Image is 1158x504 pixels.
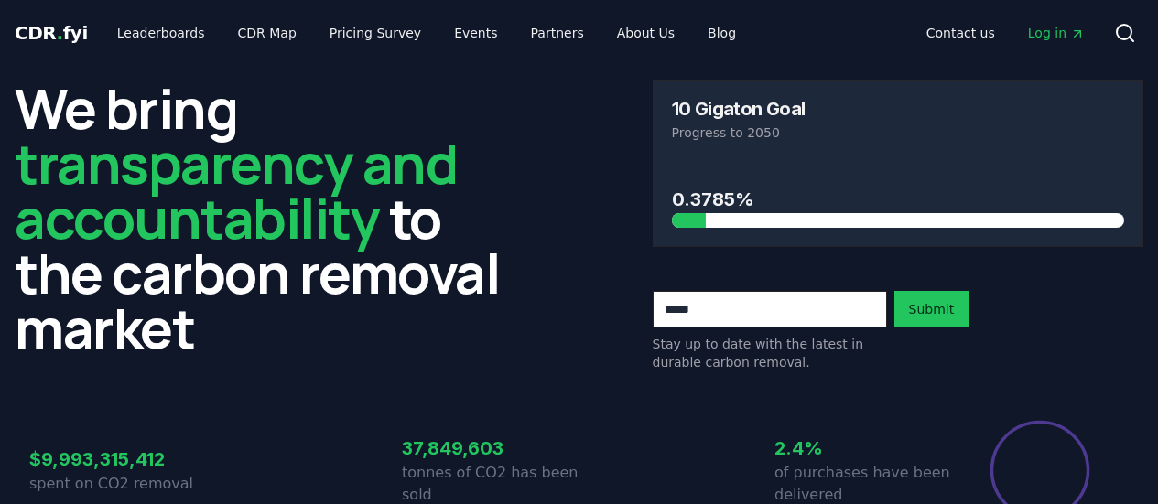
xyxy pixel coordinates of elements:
[672,100,806,118] h3: 10 Gigaton Goal
[103,16,751,49] nav: Main
[15,80,506,355] h2: We bring to the carbon removal market
[223,16,311,49] a: CDR Map
[103,16,220,49] a: Leaderboards
[894,291,969,327] button: Submit
[602,16,689,49] a: About Us
[15,125,457,255] span: transparency and accountability
[912,16,1010,49] a: Contact us
[653,335,887,371] p: Stay up to date with the latest in durable carbon removal.
[57,22,63,44] span: .
[672,186,1125,213] h3: 0.3785%
[912,16,1099,49] nav: Main
[439,16,512,49] a: Events
[15,22,88,44] span: CDR fyi
[29,473,207,495] p: spent on CO2 removal
[672,123,1125,142] p: Progress to 2050
[402,434,579,462] h3: 37,849,603
[15,20,88,46] a: CDR.fyi
[29,445,207,473] h3: $9,993,315,412
[315,16,436,49] a: Pricing Survey
[1028,24,1085,42] span: Log in
[693,16,751,49] a: Blog
[1013,16,1099,49] a: Log in
[774,434,952,462] h3: 2.4%
[516,16,599,49] a: Partners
